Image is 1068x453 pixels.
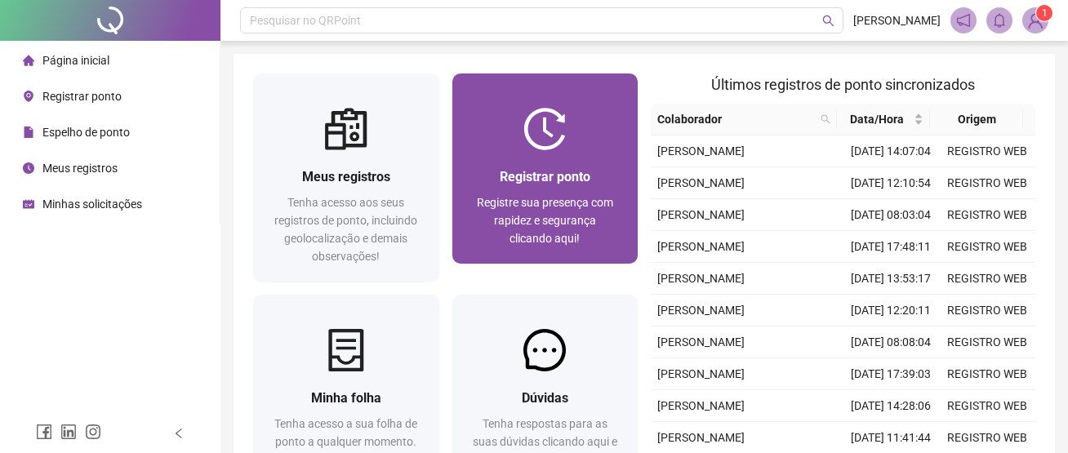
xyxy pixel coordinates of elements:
[42,162,118,175] span: Meus registros
[939,390,1035,422] td: REGISTRO WEB
[23,91,34,102] span: environment
[843,231,940,263] td: [DATE] 17:48:11
[930,104,1023,135] th: Origem
[657,272,745,285] span: [PERSON_NAME]
[657,431,745,444] span: [PERSON_NAME]
[42,198,142,211] span: Minhas solicitações
[843,326,940,358] td: [DATE] 08:08:04
[23,127,34,138] span: file
[657,144,745,158] span: [PERSON_NAME]
[477,196,613,245] span: Registre sua presença com rapidez e segurança clicando aqui!
[657,240,745,253] span: [PERSON_NAME]
[939,326,1035,358] td: REGISTRO WEB
[992,13,1007,28] span: bell
[1036,5,1052,21] sup: Atualize o seu contato no menu Meus Dados
[657,176,745,189] span: [PERSON_NAME]
[939,231,1035,263] td: REGISTRO WEB
[173,428,185,439] span: left
[500,169,590,184] span: Registrar ponto
[311,390,381,406] span: Minha folha
[23,162,34,174] span: clock-circle
[843,167,940,199] td: [DATE] 12:10:54
[657,335,745,349] span: [PERSON_NAME]
[42,54,109,67] span: Página inicial
[939,167,1035,199] td: REGISTRO WEB
[1023,8,1048,33] img: 90515
[42,126,130,139] span: Espelho de ponto
[939,358,1035,390] td: REGISTRO WEB
[522,390,568,406] span: Dúvidas
[843,390,940,422] td: [DATE] 14:28:06
[939,199,1035,231] td: REGISTRO WEB
[23,55,34,66] span: home
[1042,7,1048,19] span: 1
[302,169,390,184] span: Meus registros
[274,196,417,263] span: Tenha acesso aos seus registros de ponto, incluindo geolocalização e demais observações!
[253,73,439,282] a: Meus registrosTenha acesso aos seus registros de ponto, incluindo geolocalização e demais observa...
[853,11,941,29] span: [PERSON_NAME]
[817,107,834,131] span: search
[939,263,1035,295] td: REGISTRO WEB
[956,13,971,28] span: notification
[42,90,122,103] span: Registrar ponto
[837,104,930,135] th: Data/Hora
[822,15,834,27] span: search
[843,358,940,390] td: [DATE] 17:39:03
[60,424,77,440] span: linkedin
[843,263,940,295] td: [DATE] 13:53:17
[657,399,745,412] span: [PERSON_NAME]
[657,110,814,128] span: Colaborador
[843,110,910,128] span: Data/Hora
[657,367,745,380] span: [PERSON_NAME]
[657,304,745,317] span: [PERSON_NAME]
[939,295,1035,326] td: REGISTRO WEB
[452,73,639,264] a: Registrar pontoRegistre sua presença com rapidez e segurança clicando aqui!
[821,114,830,124] span: search
[657,208,745,221] span: [PERSON_NAME]
[843,135,940,167] td: [DATE] 14:07:04
[843,295,940,326] td: [DATE] 12:20:11
[36,424,52,440] span: facebook
[711,76,975,93] span: Últimos registros de ponto sincronizados
[23,198,34,210] span: schedule
[939,135,1035,167] td: REGISTRO WEB
[843,199,940,231] td: [DATE] 08:03:04
[85,424,101,440] span: instagram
